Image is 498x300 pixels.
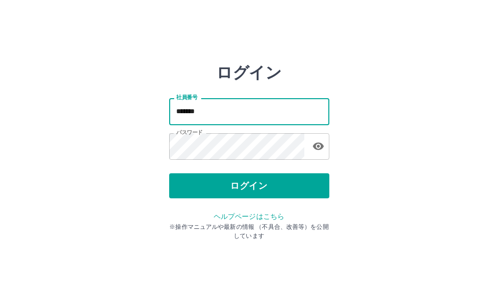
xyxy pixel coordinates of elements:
[216,63,282,82] h2: ログイン
[176,94,197,101] label: 社員番号
[176,129,203,136] label: パスワード
[169,222,329,240] p: ※操作マニュアルや最新の情報 （不具合、改善等）を公開しています
[214,212,284,220] a: ヘルプページはこちら
[169,173,329,198] button: ログイン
